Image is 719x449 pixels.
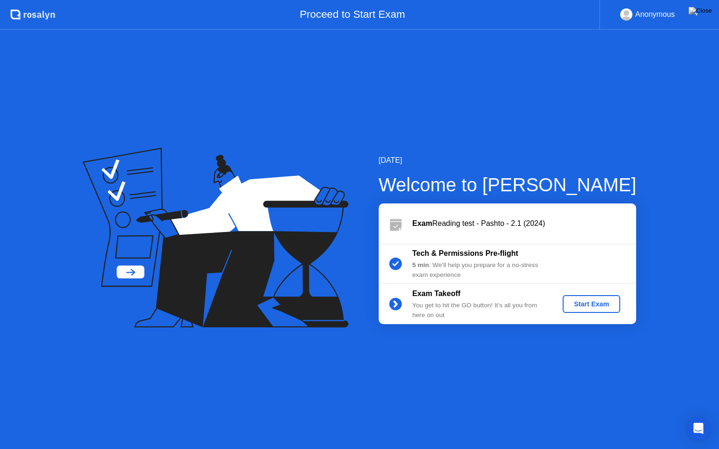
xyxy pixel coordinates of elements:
div: Anonymous [635,8,675,21]
div: You get to hit the GO button! It’s all you from here on out [412,301,547,320]
div: Open Intercom Messenger [687,417,710,440]
b: 5 min [412,261,429,268]
div: Start Exam [566,300,616,308]
button: Start Exam [563,295,620,313]
b: Exam [412,219,433,227]
div: Welcome to [PERSON_NAME] [379,171,637,199]
b: Exam Takeoff [412,290,461,297]
img: Close [689,7,712,14]
b: Tech & Permissions Pre-flight [412,249,518,257]
div: [DATE] [379,155,637,166]
div: Reading test - Pashto - 2.1 (2024) [412,218,636,229]
div: : We’ll help you prepare for a no-stress exam experience [412,261,547,280]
